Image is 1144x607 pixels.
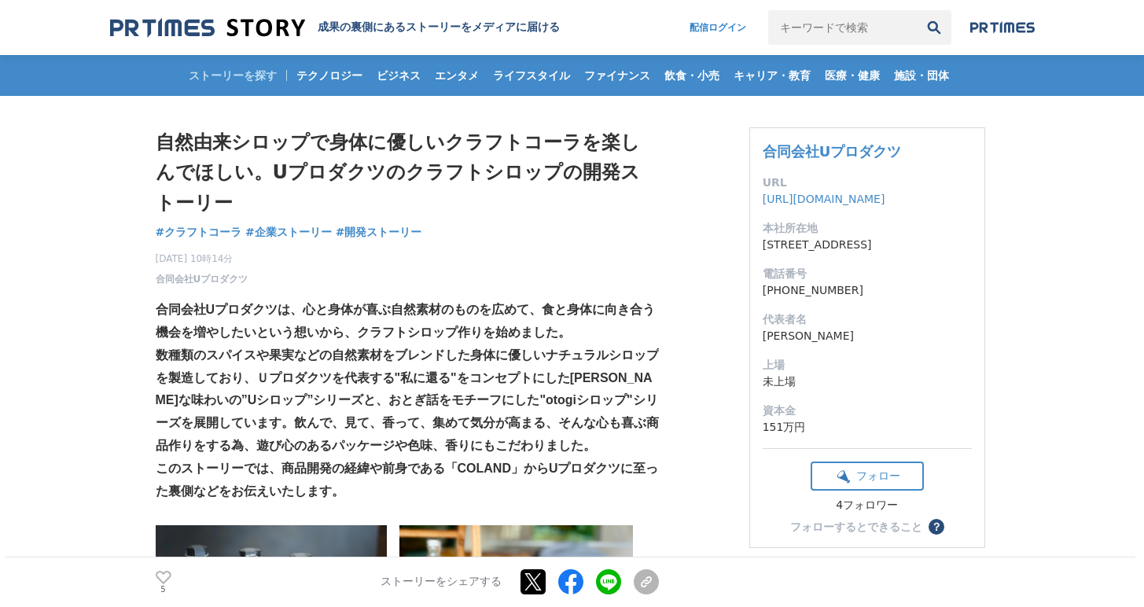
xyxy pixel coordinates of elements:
dd: [PHONE_NUMBER] [763,282,972,299]
button: ？ [929,519,944,535]
div: フォローするとできること [790,521,922,532]
button: フォロー [811,462,924,491]
img: prtimes [970,21,1035,34]
a: #クラフトコーラ [156,224,242,241]
strong: このストーリーでは、商品開発の経緯や前身である「COLAND」からUプロダクツに至った裏側などをお伝えいたします。 [156,462,659,498]
span: テクノロジー [290,68,369,83]
dd: 151万円 [763,419,972,436]
dt: 上場 [763,357,972,373]
span: #企業ストーリー [245,225,332,239]
dt: 本社所在地 [763,220,972,237]
span: キャリア・教育 [727,68,817,83]
dt: URL [763,175,972,191]
strong: 数種類のスパイスや果実などの自然素材をブレンドした身体に優しいナチュラルシロップを製造しており、Ｕプロダクツを代表する"私に還る"をコンセプトにした[PERSON_NAME]な味わいの”Uシロッ... [156,348,659,452]
span: ライフスタイル [487,68,576,83]
h2: 成果の裏側にあるストーリーをメディアに届ける [318,20,560,35]
a: ビジネス [370,55,427,96]
span: 飲食・小売 [658,68,726,83]
a: キャリア・教育 [727,55,817,96]
span: #クラフトコーラ [156,225,242,239]
a: 合同会社Uプロダクツ [763,143,902,160]
dt: 代表者名 [763,311,972,328]
p: ストーリーをシェアする [381,576,502,590]
span: 医療・健康 [818,68,886,83]
dd: [STREET_ADDRESS] [763,237,972,253]
a: 医療・健康 [818,55,886,96]
a: #開発ストーリー [336,224,422,241]
span: 施設・団体 [888,68,955,83]
h1: 自然由来シロップで身体に優しいクラフトコーラを楽しんでほしい。Uプロダクツのクラフトシロップの開発ストーリー [156,127,659,218]
span: ビジネス [370,68,427,83]
span: #開発ストーリー [336,225,422,239]
dt: 電話番号 [763,266,972,282]
input: キーワードで検索 [768,10,917,45]
dt: 資本金 [763,403,972,419]
a: ファイナンス [578,55,657,96]
a: ライフスタイル [487,55,576,96]
a: 合同会社Uプロダクツ [156,272,248,286]
span: ？ [931,521,942,532]
a: #企業ストーリー [245,224,332,241]
span: エンタメ [429,68,485,83]
a: テクノロジー [290,55,369,96]
dd: 未上場 [763,373,972,390]
p: 5 [156,586,171,594]
a: エンタメ [429,55,485,96]
a: 飲食・小売 [658,55,726,96]
div: 4フォロワー [811,498,924,513]
strong: 合同会社Uプロダクツは、心と身体が喜ぶ自然素材のものを広めて、食と身体に向き合う機会を増やしたいという想いから、クラフトシロップ作りを始めました。 [156,303,656,339]
a: 配信ログイン [674,10,762,45]
a: [URL][DOMAIN_NAME] [763,193,885,205]
span: ファイナンス [578,68,657,83]
button: 検索 [917,10,951,45]
span: [DATE] 10時14分 [156,252,248,266]
a: 成果の裏側にあるストーリーをメディアに届ける 成果の裏側にあるストーリーをメディアに届ける [110,17,560,39]
dd: [PERSON_NAME] [763,328,972,344]
img: 成果の裏側にあるストーリーをメディアに届ける [110,17,305,39]
a: 施設・団体 [888,55,955,96]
